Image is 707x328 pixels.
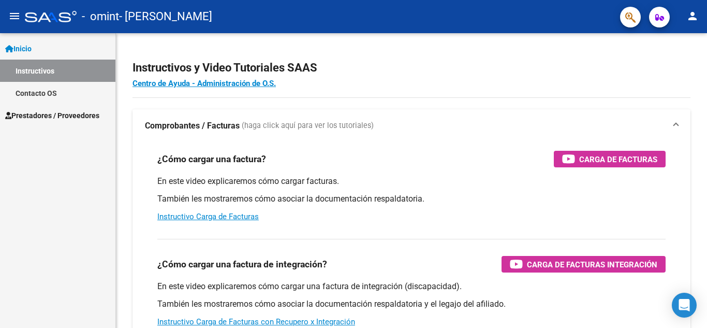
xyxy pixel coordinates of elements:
span: (haga click aquí para ver los tutoriales) [242,120,374,132]
span: Prestadores / Proveedores [5,110,99,121]
mat-expansion-panel-header: Comprobantes / Facturas (haga click aquí para ver los tutoriales) [132,109,690,142]
mat-icon: person [686,10,699,22]
strong: Comprobantes / Facturas [145,120,240,132]
span: Inicio [5,43,32,54]
h3: ¿Cómo cargar una factura de integración? [157,257,327,272]
button: Carga de Facturas [554,151,666,167]
p: En este video explicaremos cómo cargar una factura de integración (discapacidad). [157,281,666,292]
span: - omint [82,5,119,28]
h2: Instructivos y Video Tutoriales SAAS [132,58,690,78]
div: Open Intercom Messenger [672,293,697,318]
p: En este video explicaremos cómo cargar facturas. [157,176,666,187]
a: Centro de Ayuda - Administración de O.S. [132,79,276,88]
p: También les mostraremos cómo asociar la documentación respaldatoria. [157,193,666,205]
span: - [PERSON_NAME] [119,5,212,28]
h3: ¿Cómo cargar una factura? [157,152,266,166]
span: Carga de Facturas [579,153,657,166]
mat-icon: menu [8,10,21,22]
button: Carga de Facturas Integración [502,256,666,273]
a: Instructivo Carga de Facturas [157,212,259,221]
a: Instructivo Carga de Facturas con Recupero x Integración [157,317,355,326]
span: Carga de Facturas Integración [527,258,657,271]
p: También les mostraremos cómo asociar la documentación respaldatoria y el legajo del afiliado. [157,298,666,310]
